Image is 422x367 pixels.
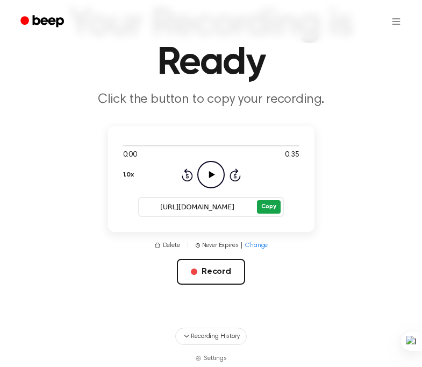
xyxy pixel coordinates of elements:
button: 1.0x [123,166,134,184]
button: Settings [195,354,227,363]
button: Delete [154,241,180,250]
button: Record [177,259,245,285]
button: Copy [257,200,280,214]
h1: Your Recording is Ready [13,5,409,82]
span: | [240,241,243,250]
a: Beep [13,11,74,32]
button: Recording History [175,328,246,345]
button: Never Expires|Change [196,241,268,250]
span: 0:35 [285,150,299,161]
span: Settings [204,354,227,363]
span: Change [245,241,268,250]
span: 0:00 [123,150,137,161]
span: | [187,241,189,250]
p: Click the button to copy your recording. [13,91,409,109]
span: Recording History [191,331,239,341]
button: Open menu [383,9,409,34]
